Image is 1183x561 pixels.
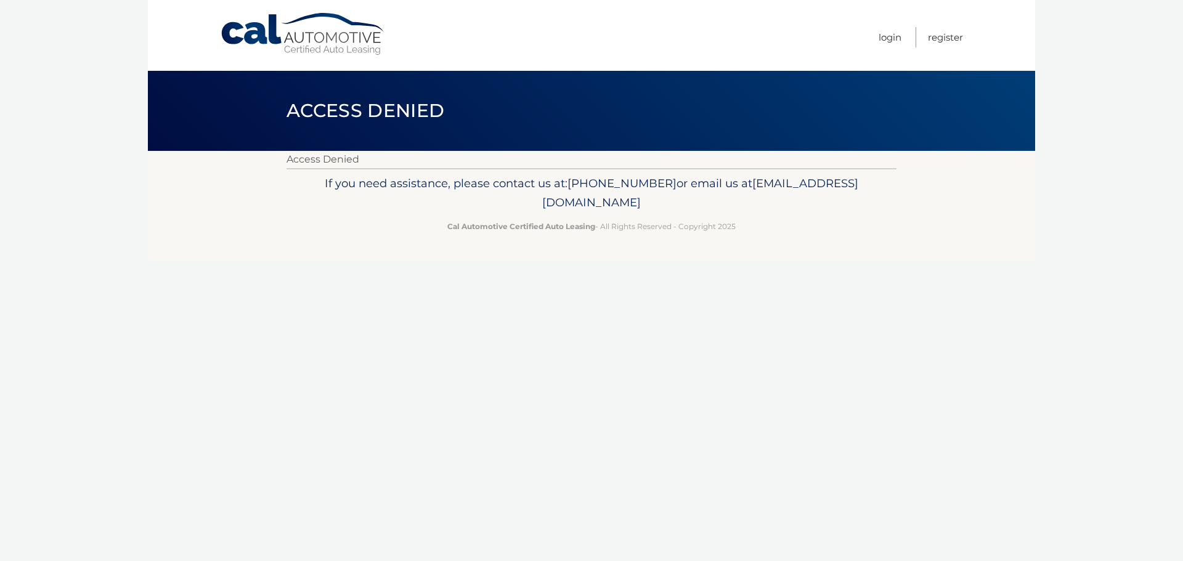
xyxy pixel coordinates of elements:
p: Access Denied [287,151,896,168]
a: Cal Automotive [220,12,386,56]
a: Register [928,27,963,47]
strong: Cal Automotive Certified Auto Leasing [447,222,595,231]
p: - All Rights Reserved - Copyright 2025 [295,220,888,233]
a: Login [879,27,901,47]
span: [PHONE_NUMBER] [567,176,677,190]
p: If you need assistance, please contact us at: or email us at [295,174,888,213]
span: Access Denied [287,99,444,122]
